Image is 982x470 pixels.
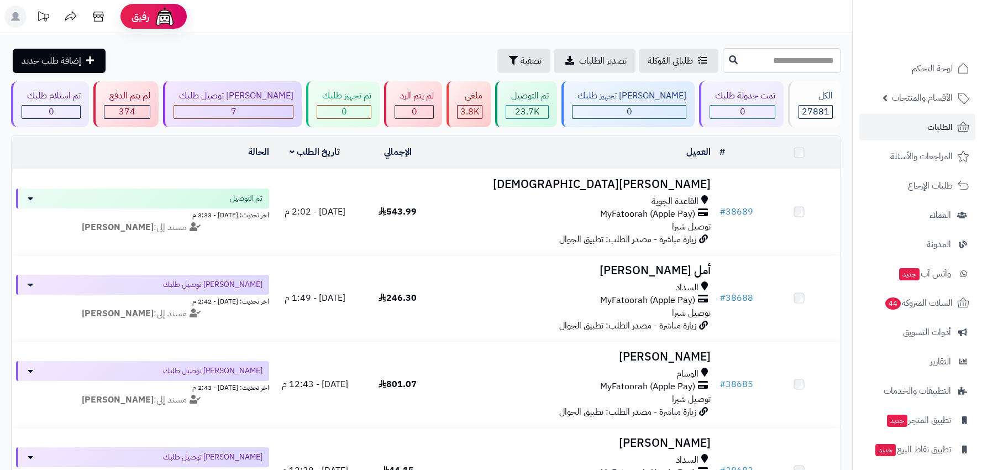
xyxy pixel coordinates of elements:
[230,193,262,204] span: تم التوصيل
[231,105,237,118] span: 7
[885,297,901,310] span: 44
[859,407,975,434] a: تطبيق المتجرجديد
[672,220,711,233] span: توصيل شبرا
[16,381,269,393] div: اخر تحديث: [DATE] - 2:43 م
[304,81,382,127] a: تم تجهيز طلبك 0
[600,294,695,307] span: MyFatoorah (Apple Pay)
[317,106,371,118] div: 0
[859,55,975,82] a: لوحة التحكم
[174,106,293,118] div: 7
[927,119,953,135] span: الطلبات
[559,405,696,419] span: زيارة مباشرة - مصدر الطلب: تطبيق الجوال
[676,281,699,294] span: السداد
[559,319,696,332] span: زيارة مباشرة - مصدر الطلب: تطبيق الجوال
[559,81,697,127] a: [PERSON_NAME] تجهيز طلبك 0
[8,307,277,320] div: مسند إلى:
[49,105,54,118] span: 0
[163,452,262,463] span: [PERSON_NAME] توصيل طلبك
[82,393,154,406] strong: [PERSON_NAME]
[161,81,304,127] a: [PERSON_NAME] توصيل طلبك 7
[859,143,975,170] a: المراجعات والأسئلة
[8,221,277,234] div: مسند إلى:
[13,49,106,73] a: إضافة طلب جديد
[676,454,699,467] span: السداد
[554,49,636,73] a: تصدير الطلبات
[927,237,951,252] span: المدونة
[892,90,953,106] span: الأقسام والمنتجات
[573,106,686,118] div: 0
[163,365,262,377] span: [PERSON_NAME] توصيل طلبك
[652,195,699,208] span: القاعدة الجوية
[154,6,176,28] img: ai-face.png
[720,145,725,159] a: #
[720,205,726,218] span: #
[163,279,262,290] span: [PERSON_NAME] توصيل طلبك
[379,291,417,305] span: 246.30
[710,90,775,102] div: تمت جدولة طلبك
[16,208,269,220] div: اخر تحديث: [DATE] - 3:33 م
[697,81,786,127] a: تمت جدولة طلبك 0
[884,295,953,311] span: السلات المتروكة
[786,81,843,127] a: الكل27881
[458,106,482,118] div: 3847
[497,49,550,73] button: تصفية
[444,81,493,127] a: ملغي 3.8K
[91,81,161,127] a: لم يتم الدفع 374
[282,378,348,391] span: [DATE] - 12:43 م
[382,81,444,127] a: لم يتم الرد 0
[720,378,753,391] a: #38685
[899,268,920,280] span: جديد
[859,319,975,346] a: أدوات التسويق
[579,54,627,67] span: تصدير الطلبات
[572,90,686,102] div: [PERSON_NAME] تجهيز طلبك
[8,394,277,406] div: مسند إلى:
[104,106,150,118] div: 374
[672,306,711,320] span: توصيل شبرا
[686,145,711,159] a: العميل
[521,54,542,67] span: تصفية
[884,383,951,399] span: التطبيقات والخدمات
[317,90,371,102] div: تم تجهيز طلبك
[898,266,951,281] span: وآتس آب
[174,90,293,102] div: [PERSON_NAME] توصيل طلبك
[29,6,57,30] a: تحديثات المنصة
[672,393,711,406] span: توصيل شبرا
[119,105,135,118] span: 374
[627,105,632,118] span: 0
[903,325,951,340] span: أدوات التسويق
[874,442,951,457] span: تطبيق نقاط البيع
[600,380,695,393] span: MyFatoorah (Apple Pay)
[444,264,711,277] h3: أمل [PERSON_NAME]
[444,437,711,450] h3: [PERSON_NAME]
[908,178,953,194] span: طلبات الإرجاع
[930,354,951,369] span: التقارير
[710,106,775,118] div: 0
[720,291,726,305] span: #
[384,145,412,159] a: الإجمالي
[600,208,695,221] span: MyFatoorah (Apple Pay)
[740,105,745,118] span: 0
[82,221,154,234] strong: [PERSON_NAME]
[887,415,907,427] span: جديد
[285,205,345,218] span: [DATE] - 2:02 م
[802,105,829,118] span: 27881
[395,90,434,102] div: لم يتم الرد
[493,81,559,127] a: تم التوصيل 23.7K
[444,351,711,363] h3: [PERSON_NAME]
[859,202,975,228] a: العملاء
[676,368,699,380] span: الوسام
[720,291,753,305] a: #38688
[460,105,479,118] span: 3.8K
[104,90,150,102] div: لم يتم الدفع
[639,49,718,73] a: طلباتي المُوكلة
[379,205,417,218] span: 543.99
[559,233,696,246] span: زيارة مباشرة - مصدر الطلب: تطبيق الجوال
[720,205,753,218] a: #38689
[22,54,81,67] span: إضافة طلب جديد
[859,260,975,287] a: وآتس آبجديد
[132,10,149,23] span: رفيق
[285,291,345,305] span: [DATE] - 1:49 م
[444,178,711,191] h3: [PERSON_NAME][DEMOGRAPHIC_DATA]
[859,348,975,375] a: التقارير
[859,290,975,316] a: السلات المتروكة44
